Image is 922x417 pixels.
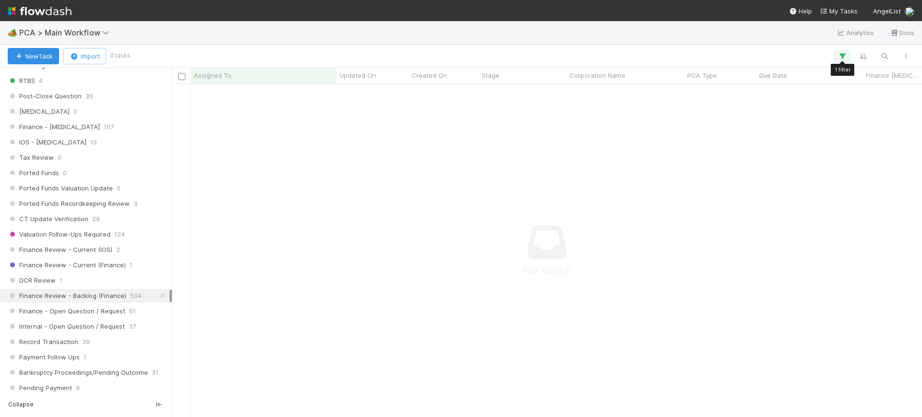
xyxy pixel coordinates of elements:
[8,106,70,118] span: [MEDICAL_DATA]
[8,228,110,240] span: Valuation Follow-Ups Required
[8,121,100,133] span: Finance - [MEDICAL_DATA]
[8,244,112,256] span: Finance Review - Current (IOS)
[63,167,67,179] span: 0
[60,274,62,286] span: 1
[8,136,86,148] span: IOS - [MEDICAL_DATA]
[340,71,376,80] span: Updated On
[866,71,921,80] span: Finance [MEDICAL_DATA] Due Date
[8,382,72,394] span: Pending Payment
[482,71,499,80] span: Stage
[8,182,113,194] span: Ported Funds Valuation Update
[759,71,787,80] span: Due Date
[8,336,78,348] span: Record Transaction
[8,198,130,210] span: Ported Funds Recordkeeping Review
[39,75,43,87] span: 4
[8,167,59,179] span: Ported Funds
[76,382,80,394] span: 9
[114,228,125,240] span: 124
[412,71,447,80] span: Created On
[8,3,72,19] img: logo-inverted-e16ddd16eac7371096b0.svg
[8,400,34,409] span: Collapse
[152,367,158,379] span: 31
[8,90,82,102] span: Post-Close Question
[82,336,90,348] span: 39
[178,73,185,80] input: Toggle All Rows Selected
[85,90,93,102] span: 30
[133,198,137,210] span: 3
[8,259,126,271] span: Finance Review - Current (Finance)
[789,6,812,16] div: Help
[8,75,35,87] span: RTBS
[890,27,914,38] a: Docs
[8,351,80,363] span: Payment Follow Ups
[8,305,125,317] span: Finance - Open Question / Request
[820,6,858,16] a: My Tasks
[194,71,231,80] span: Assigned To
[117,182,121,194] span: 0
[110,51,131,60] small: 0 tasks
[8,213,88,225] span: CT Update Verification
[129,305,136,317] span: 61
[8,152,54,164] span: Tax Review
[8,367,148,379] span: Bankruptcy Proceedings/Pending Outcome
[19,28,114,37] span: PCA > Main Workflow
[63,48,106,64] button: Import
[8,28,17,36] span: 🏕️
[905,7,914,16] img: avatar_fee1282a-8af6-4c79-b7c7-bf2cfad99775.png
[84,351,86,363] span: 1
[130,290,142,302] span: 504
[116,244,120,256] span: 2
[104,121,114,133] span: 107
[58,152,61,164] span: 0
[837,27,874,38] a: Analytics
[92,213,100,225] span: 29
[130,259,133,271] span: 1
[820,7,858,15] span: My Tasks
[73,106,77,118] span: 0
[570,71,625,80] span: Corporation Name
[873,7,901,15] span: AngelList
[129,321,136,333] span: 37
[8,290,126,302] span: Finance Review - Backlog (Finance)
[90,136,97,148] span: 19
[8,321,125,333] span: Internal - Open Question / Request
[687,71,717,80] span: PCA Type
[8,48,59,64] button: NewTask
[8,274,56,286] span: DCR Review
